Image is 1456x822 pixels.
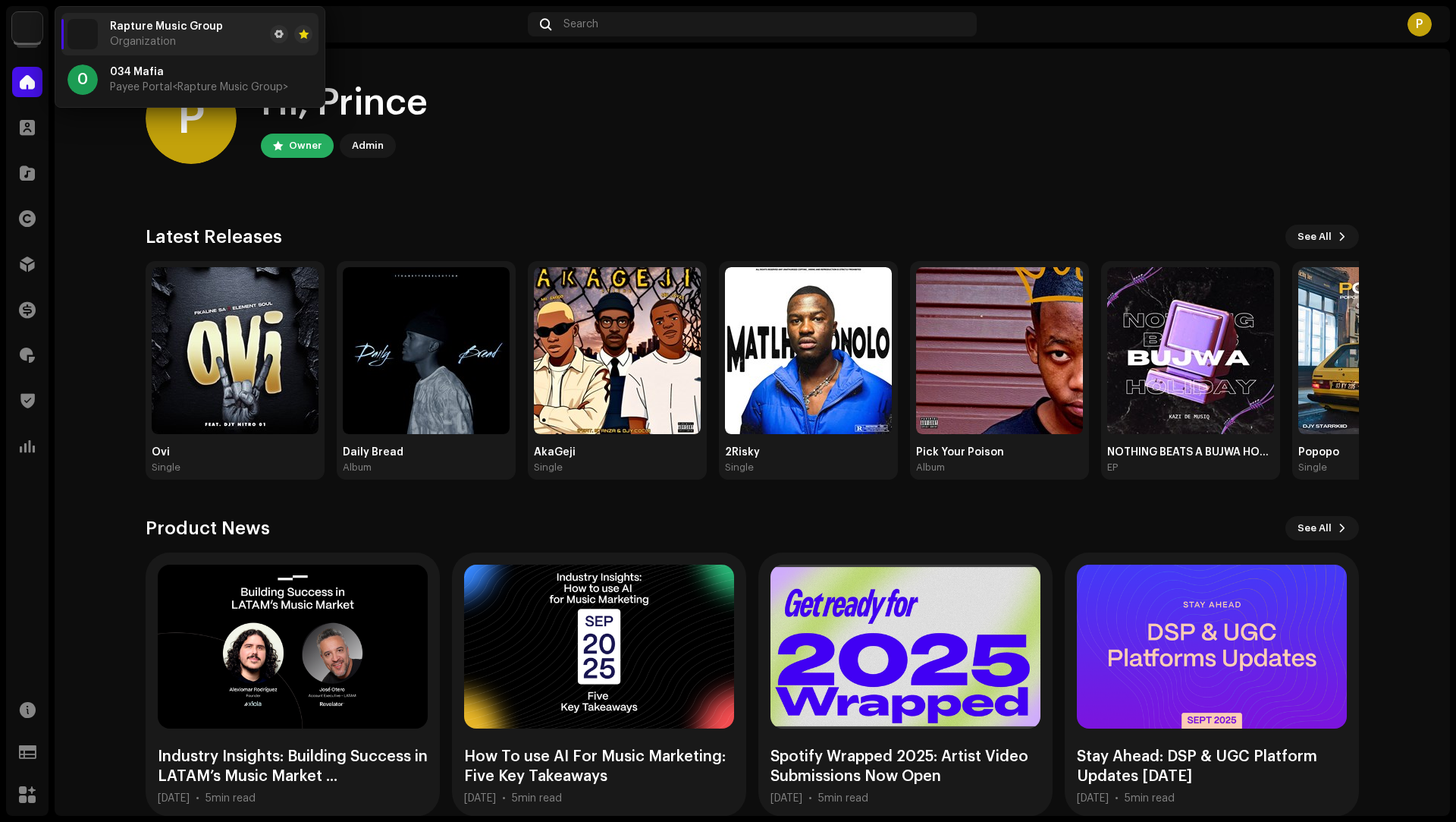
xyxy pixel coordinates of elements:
img: 081bdf07-ec68-4901-8feb-d7251a7e3ce3 [343,267,510,434]
span: min read [824,793,868,804]
span: min read [212,793,256,804]
div: Single [725,461,754,474]
span: Payee Portal <Rapture Music Group> [110,81,288,93]
span: See All [1298,222,1332,252]
div: How To use AI For Music Marketing: Five Key Takeaways [464,747,734,786]
div: Album [916,461,945,474]
span: <Rapture Music Group> [172,82,288,93]
div: Hi, Prince [261,79,428,128]
img: cefefaf2-803b-4a98-84ca-cb9c6710f041 [1107,267,1274,434]
img: a6f7be72-40c2-437e-9eaf-2004f53d6bc5 [534,267,701,434]
button: See All [1285,225,1359,249]
div: Album [343,461,372,474]
span: Organization [110,36,176,48]
div: P [1407,12,1432,36]
img: 7bd51ca5-a03f-49b2-a25f-80c1df297b1c [725,267,892,434]
div: • [502,792,506,805]
h3: Product News [146,516,270,540]
div: 5 [818,792,868,805]
div: • [808,792,812,805]
button: See All [1285,516,1359,540]
div: • [1115,792,1119,805]
div: Single [534,461,563,474]
div: 5 [1125,792,1175,805]
div: Daily Bread [343,446,510,458]
div: Owner [289,137,322,155]
h3: Latest Releases [146,225,282,249]
div: [DATE] [158,792,190,805]
div: 5 [206,792,256,805]
div: EP [1107,461,1118,474]
div: [DATE] [770,792,802,805]
div: Single [152,461,180,474]
div: 0 [67,65,98,95]
span: min read [1131,793,1175,804]
div: 5 [512,792,562,805]
span: Rapture Music Group [110,20,223,33]
span: See All [1298,513,1332,543]
img: 6d53a08a-6196-4a3b-b754-ce27595e00fd [152,267,318,434]
img: d6d936c5-4811-4bb5-96e9-7add514fcdf6 [67,19,98,49]
div: Spotify Wrapped 2025: Artist Video Submissions Now Open [770,747,1040,786]
img: ebc8049a-2f9f-4327-bc3b-0672ff202bde [916,267,1083,434]
div: Single [1298,461,1327,474]
div: • [196,792,199,805]
div: Industry Insights: Building Success in LATAM’s Music Market ... [158,747,428,786]
div: Stay Ahead: DSP & UGC Platform Updates [DATE] [1077,747,1347,786]
div: Pick Your Poison [916,446,1083,458]
div: [DATE] [1077,792,1109,805]
span: min read [518,793,562,804]
div: AkaGeji [534,446,701,458]
img: d6d936c5-4811-4bb5-96e9-7add514fcdf6 [12,12,42,43]
div: 2Risky [725,446,892,458]
div: Ovi [152,446,318,458]
div: NOTHING BEATS A BUJWA HOLIDAY [1107,446,1274,458]
div: P [146,73,237,164]
div: Admin [352,137,384,155]
span: Search [563,18,598,30]
div: [DATE] [464,792,496,805]
span: 034 Mafia [110,66,164,78]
